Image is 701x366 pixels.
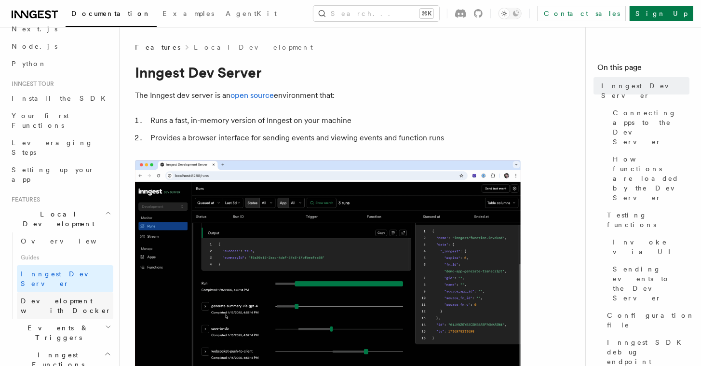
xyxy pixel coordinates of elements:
span: Node.js [12,42,57,50]
a: Local Development [194,42,313,52]
span: Invoke via UI [613,237,689,257]
li: Runs a fast, in-memory version of Inngest on your machine [148,114,521,127]
p: The Inngest dev server is an environment that: [135,89,521,102]
a: AgentKit [220,3,283,26]
h4: On this page [597,62,689,77]
a: Connecting apps to the Dev Server [609,104,689,150]
span: Setting up your app [12,166,94,183]
span: Connecting apps to the Dev Server [613,108,689,147]
a: open source [230,91,274,100]
button: Search...⌘K [313,6,439,21]
span: Leveraging Steps [12,139,93,156]
a: Next.js [8,20,113,38]
h1: Inngest Dev Server [135,64,521,81]
span: Features [135,42,180,52]
span: Events & Triggers [8,323,105,342]
a: Setting up your app [8,161,113,188]
button: Toggle dark mode [499,8,522,19]
span: Python [12,60,47,68]
button: Events & Triggers [8,319,113,346]
a: Inngest Dev Server [597,77,689,104]
a: Python [8,55,113,72]
span: Inngest tour [8,80,54,88]
kbd: ⌘K [420,9,433,18]
span: Local Development [8,209,105,229]
span: Guides [17,250,113,265]
span: Examples [162,10,214,17]
li: Provides a browser interface for sending events and viewing events and function runs [148,131,521,145]
span: Next.js [12,25,57,33]
a: Invoke via UI [609,233,689,260]
span: Inngest Dev Server [21,270,103,287]
span: Inngest Dev Server [601,81,689,100]
a: Testing functions [603,206,689,233]
a: Contact sales [538,6,626,21]
a: Node.js [8,38,113,55]
span: Install the SDK [12,95,111,102]
span: Your first Functions [12,112,69,129]
a: Sign Up [630,6,693,21]
span: Development with Docker [21,297,111,314]
button: Local Development [8,205,113,232]
a: Inngest Dev Server [17,265,113,292]
a: Install the SDK [8,90,113,107]
span: AgentKit [226,10,277,17]
span: Testing functions [607,210,689,230]
span: How functions are loaded by the Dev Server [613,154,689,203]
a: How functions are loaded by the Dev Server [609,150,689,206]
span: Features [8,196,40,203]
a: Development with Docker [17,292,113,319]
span: Configuration file [607,311,695,330]
span: Sending events to the Dev Server [613,264,689,303]
a: Overview [17,232,113,250]
a: Documentation [66,3,157,27]
a: Leveraging Steps [8,134,113,161]
span: Overview [21,237,120,245]
a: Examples [157,3,220,26]
div: Local Development [8,232,113,319]
a: Your first Functions [8,107,113,134]
a: Configuration file [603,307,689,334]
span: Documentation [71,10,151,17]
a: Sending events to the Dev Server [609,260,689,307]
